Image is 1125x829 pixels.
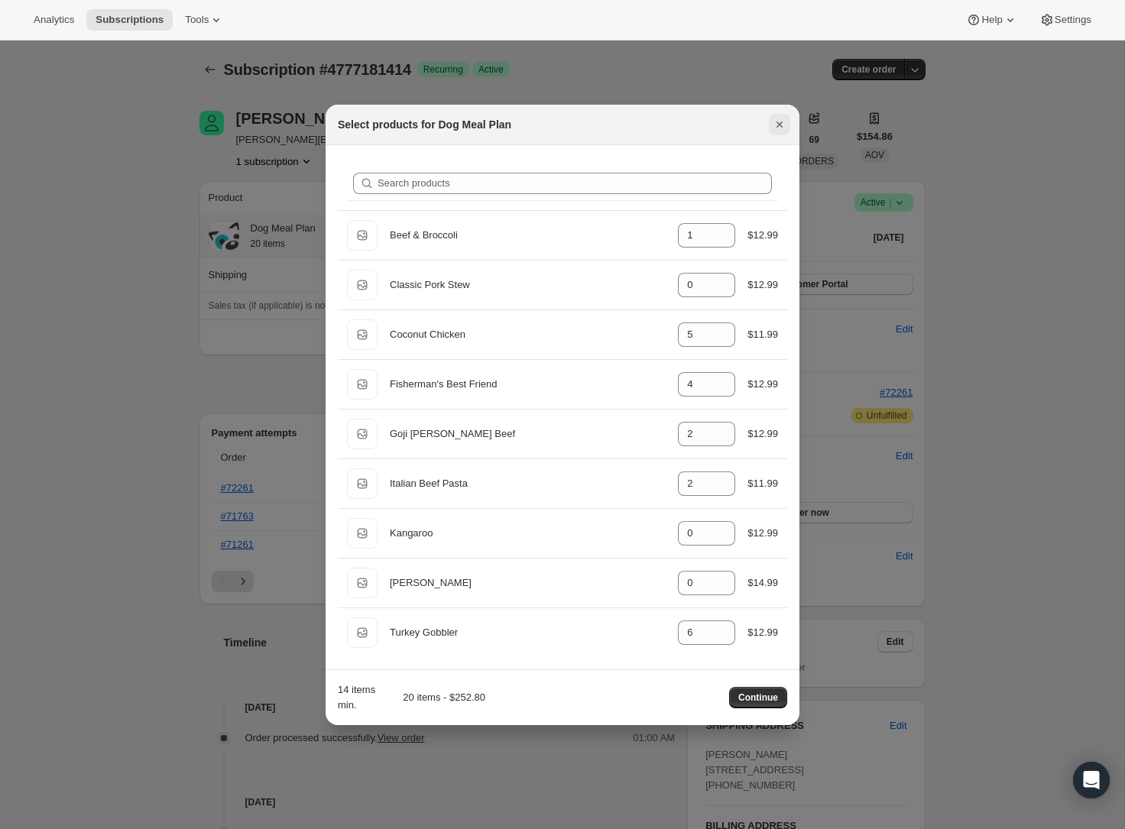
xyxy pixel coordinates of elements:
[338,682,378,713] div: 14 items min.
[390,625,666,640] div: Turkey Gobbler
[738,691,778,704] span: Continue
[96,14,164,26] span: Subscriptions
[390,277,666,293] div: Classic Pork Stew
[176,9,233,31] button: Tools
[1030,9,1101,31] button: Settings
[729,687,787,708] button: Continue
[390,377,666,392] div: Fisherman's Best Friend
[390,526,666,541] div: Kangaroo
[747,526,778,541] div: $12.99
[185,14,209,26] span: Tools
[957,9,1026,31] button: Help
[338,117,511,132] h2: Select products for Dog Meal Plan
[1055,14,1091,26] span: Settings
[747,377,778,392] div: $12.99
[34,14,74,26] span: Analytics
[86,9,173,31] button: Subscriptions
[378,173,772,194] input: Search products
[390,228,666,243] div: Beef & Broccoli
[747,426,778,442] div: $12.99
[747,625,778,640] div: $12.99
[747,476,778,491] div: $11.99
[747,228,778,243] div: $12.99
[1073,762,1110,798] div: Open Intercom Messenger
[747,327,778,342] div: $11.99
[24,9,83,31] button: Analytics
[390,426,666,442] div: Goji [PERSON_NAME] Beef
[384,690,485,705] div: 20 items - $252.80
[390,575,666,591] div: [PERSON_NAME]
[747,575,778,591] div: $14.99
[390,476,666,491] div: Italian Beef Pasta
[747,277,778,293] div: $12.99
[981,14,1002,26] span: Help
[769,114,790,135] button: Close
[390,327,666,342] div: Coconut Chicken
